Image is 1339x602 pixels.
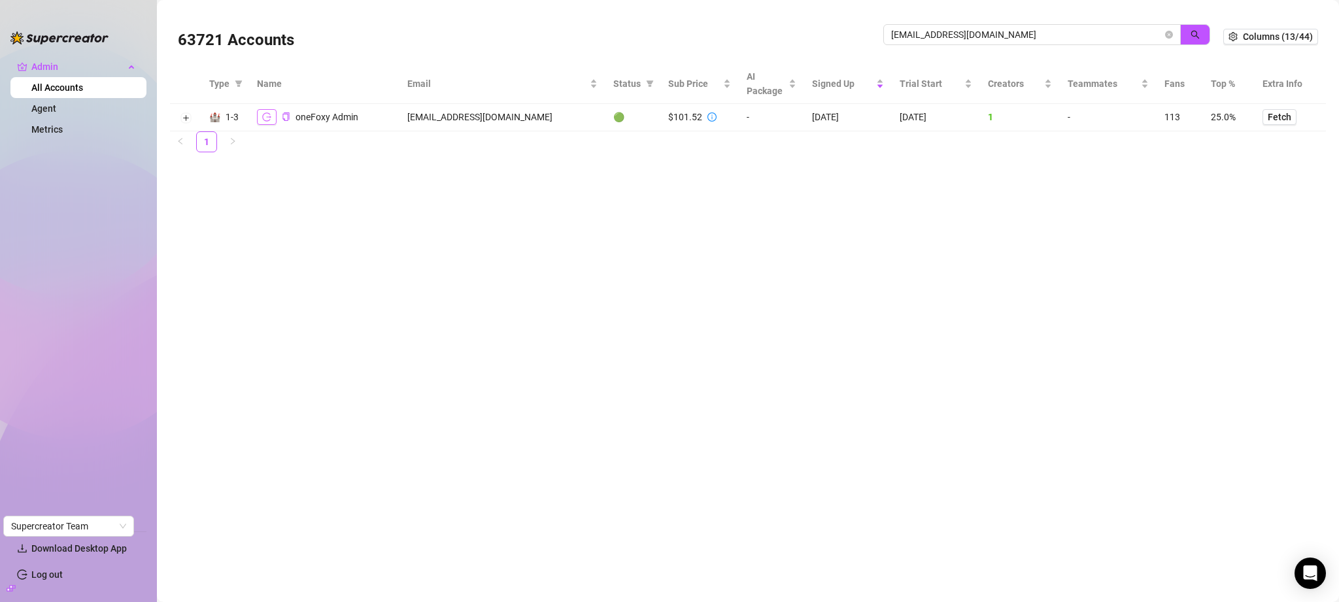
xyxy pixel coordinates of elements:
[613,112,624,122] span: 🟢
[232,74,245,93] span: filter
[249,64,399,104] th: Name
[892,104,980,131] td: [DATE]
[643,74,656,93] span: filter
[804,64,892,104] th: Signed Up
[739,104,804,131] td: -
[1211,112,1236,122] span: 25.0%
[17,61,27,72] span: crown
[1068,76,1139,91] span: Teammates
[177,137,184,145] span: left
[31,569,63,580] a: Log out
[1255,64,1326,104] th: Extra Info
[1243,31,1313,42] span: Columns (13/44)
[31,82,83,93] a: All Accounts
[812,76,874,91] span: Signed Up
[988,76,1042,91] span: Creators
[891,27,1162,42] input: Search by UID / Name / Email / Creator Username
[257,109,277,125] button: logout
[226,110,239,124] div: 1-3
[17,543,27,554] span: download
[1223,29,1318,44] button: Columns (13/44)
[707,112,717,122] span: info-circle
[1157,64,1202,104] th: Fans
[668,76,720,91] span: Sub Price
[668,110,702,124] div: $101.52
[222,131,243,152] button: right
[10,31,109,44] img: logo-BBDzfeDw.svg
[235,80,243,88] span: filter
[1060,64,1157,104] th: Teammates
[296,112,358,122] span: oneFoxy Admin
[407,76,587,91] span: Email
[804,104,892,131] td: [DATE]
[892,64,980,104] th: Trial Start
[31,56,124,77] span: Admin
[660,64,739,104] th: Sub Price
[31,124,63,135] a: Metrics
[282,112,290,121] span: copy
[613,76,641,91] span: Status
[980,64,1060,104] th: Creators
[1191,30,1200,39] span: search
[739,64,804,104] th: AI Package
[197,132,216,152] a: 1
[11,516,126,536] span: Supercreator Team
[399,104,605,131] td: [EMAIL_ADDRESS][DOMAIN_NAME]
[170,131,191,152] li: Previous Page
[1068,112,1070,122] span: -
[170,131,191,152] button: left
[31,103,56,114] a: Agent
[1263,109,1297,125] button: Fetch
[747,69,786,98] span: AI Package
[31,543,127,554] span: Download Desktop App
[399,64,605,104] th: Email
[1165,31,1173,39] button: close-circle
[1268,112,1291,122] span: Fetch
[7,584,16,593] span: build
[1203,64,1255,104] th: Top %
[209,110,220,124] div: 🏰
[209,76,229,91] span: Type
[988,112,993,122] span: 1
[222,131,243,152] li: Next Page
[180,113,191,124] button: Expand row
[196,131,217,152] li: 1
[262,112,271,122] span: logout
[178,30,294,51] h3: 63721 Accounts
[1164,112,1180,122] span: 113
[646,80,654,88] span: filter
[1295,558,1326,589] div: Open Intercom Messenger
[900,76,962,91] span: Trial Start
[282,112,290,122] button: Copy Account UID
[1229,32,1238,41] span: setting
[229,137,237,145] span: right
